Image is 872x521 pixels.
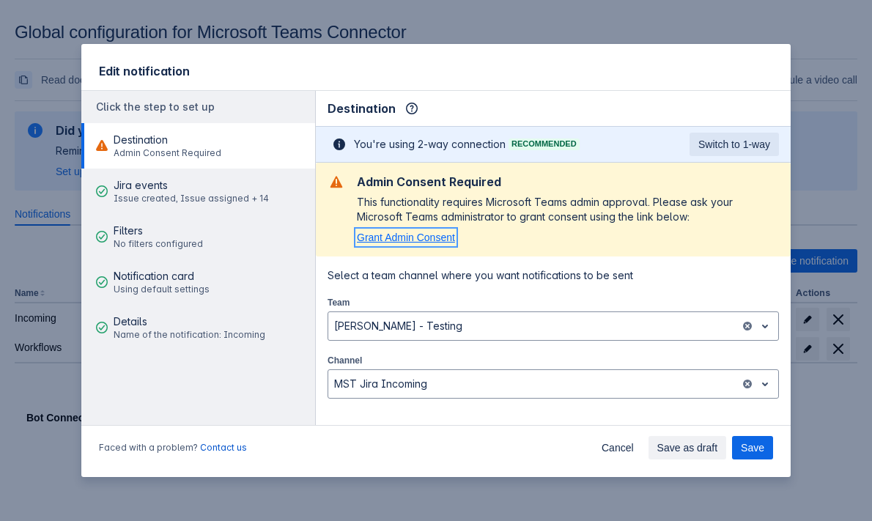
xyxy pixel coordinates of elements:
[690,133,779,156] button: Switch to 1-way
[734,419,785,443] button: Next
[114,193,269,204] span: Issue created, Issue assigned + 14
[99,442,247,454] span: Faced with a problem?
[114,269,210,284] span: Notification card
[357,174,779,189] h2: Admin Consent Required
[200,442,247,453] a: Contact us
[328,100,396,117] span: Destination
[114,147,221,159] span: Admin Consent Required
[602,436,634,459] span: Cancel
[357,230,455,245] a: Grant Admin Consent
[357,195,779,224] div: This functionality requires Microsoft Teams admin approval. Please ask your Microsoft Teams admin...
[114,314,265,329] span: Details
[357,232,455,243] span: Grant Admin Consent
[114,329,265,341] span: Name of the notification: Incoming
[328,173,345,191] span: warning
[756,317,774,335] span: open
[742,320,753,332] button: clear
[698,133,770,156] span: Switch to 1-way
[114,133,221,147] span: Destination
[328,297,350,308] label: Team
[99,64,190,78] span: Edit notification
[96,100,215,113] span: Click the step to set up
[593,436,643,459] button: Cancel
[742,378,753,390] button: clear
[96,140,108,152] span: warn
[96,231,108,243] span: good
[96,322,108,333] span: good
[114,238,203,250] span: No filters configured
[756,375,774,393] span: open
[96,185,108,197] span: good
[114,284,210,295] span: Using default settings
[96,276,108,288] span: good
[328,355,362,366] label: Channel
[509,140,580,148] span: Recommended
[354,137,506,152] span: You're using 2-way connection
[741,436,764,459] span: Save
[649,436,727,459] button: Save as draft
[328,268,779,283] span: Select a team channel where you want notifications to be sent
[114,223,203,238] span: Filters
[732,436,773,459] button: Save
[114,178,269,193] span: Jira events
[657,436,718,459] span: Save as draft
[743,419,764,443] span: Next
